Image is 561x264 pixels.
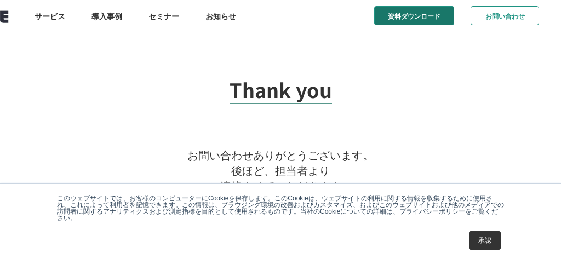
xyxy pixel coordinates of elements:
[471,6,539,25] a: お問い合わせ
[187,147,374,193] p: お問い合わせありがとうございます。 後ほど、担当者より ご連絡させていただきます。
[21,5,78,27] a: サービス
[192,5,249,27] a: お知らせ
[469,231,501,250] a: 承認
[135,5,192,27] a: セミナー
[230,76,332,104] h2: Thank you
[374,6,454,25] a: 資料ダウンロード
[57,195,504,221] p: このウェブサイトでは、お客様のコンピューターにCookieを保存します。このCookieは、ウェブサイトの利用に関する情報を収集するために使用され、これによって利用者を記憶できます。この情報は、...
[78,5,135,27] a: 導入事例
